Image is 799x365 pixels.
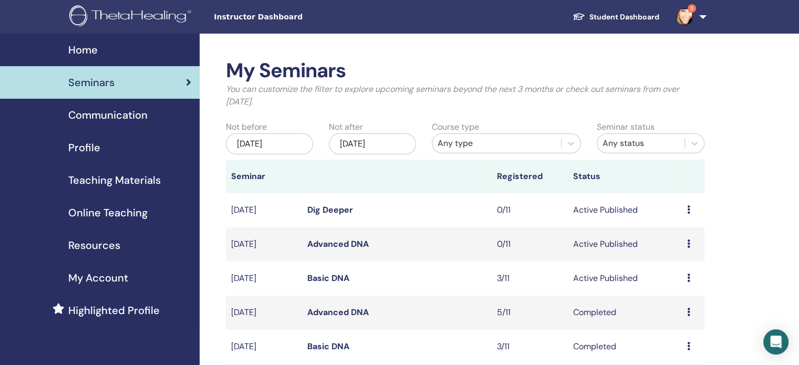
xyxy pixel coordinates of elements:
[68,107,148,123] span: Communication
[568,262,682,296] td: Active Published
[226,160,302,193] th: Seminar
[226,83,704,108] p: You can customize the filter to explore upcoming seminars beyond the next 3 months or check out s...
[226,330,302,364] td: [DATE]
[307,307,369,318] a: Advanced DNA
[226,193,302,227] td: [DATE]
[763,329,788,354] div: Open Intercom Messenger
[68,172,161,188] span: Teaching Materials
[492,160,568,193] th: Registered
[307,341,349,352] a: Basic DNA
[226,296,302,330] td: [DATE]
[69,5,195,29] img: logo.png
[214,12,371,23] span: Instructor Dashboard
[438,137,556,150] div: Any type
[432,121,479,133] label: Course type
[492,262,568,296] td: 3/11
[329,121,363,133] label: Not after
[568,296,682,330] td: Completed
[307,238,369,249] a: Advanced DNA
[226,262,302,296] td: [DATE]
[568,330,682,364] td: Completed
[68,205,148,221] span: Online Teaching
[226,121,267,133] label: Not before
[492,193,568,227] td: 0/11
[676,8,693,25] img: default.jpg
[68,270,128,286] span: My Account
[603,137,679,150] div: Any status
[68,75,115,90] span: Seminars
[68,303,160,318] span: Highlighted Profile
[573,12,585,21] img: graduation-cap-white.svg
[688,4,696,13] span: 3
[568,193,682,227] td: Active Published
[568,160,682,193] th: Status
[597,121,655,133] label: Seminar status
[492,296,568,330] td: 5/11
[568,227,682,262] td: Active Published
[307,204,353,215] a: Dig Deeper
[492,330,568,364] td: 3/11
[307,273,349,284] a: Basic DNA
[68,140,100,155] span: Profile
[564,7,668,27] a: Student Dashboard
[226,227,302,262] td: [DATE]
[68,237,120,253] span: Resources
[68,42,98,58] span: Home
[226,133,313,154] div: [DATE]
[226,59,704,83] h2: My Seminars
[329,133,416,154] div: [DATE]
[492,227,568,262] td: 0/11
